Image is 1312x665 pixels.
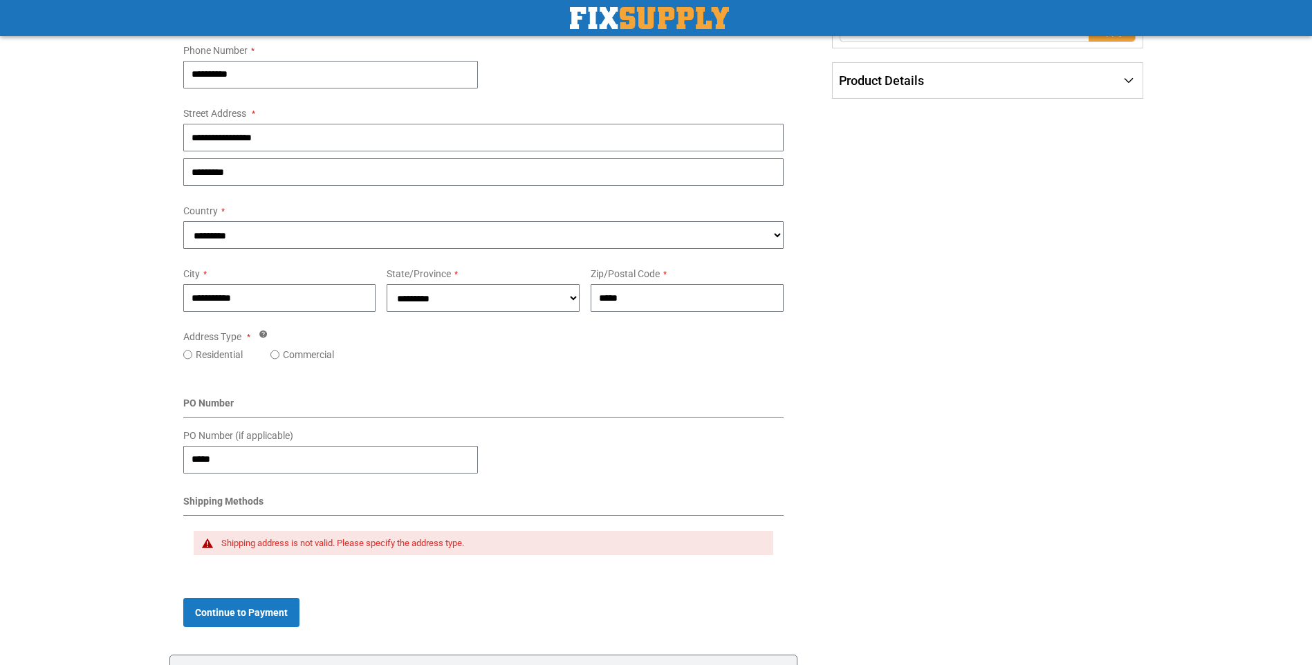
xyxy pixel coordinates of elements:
[839,73,924,88] span: Product Details
[283,348,334,362] label: Commercial
[183,45,248,56] span: Phone Number
[183,268,200,279] span: City
[195,607,288,618] span: Continue to Payment
[183,331,241,342] span: Address Type
[570,7,729,29] img: Fix Industrial Supply
[387,268,451,279] span: State/Province
[183,598,299,627] button: Continue to Payment
[183,205,218,216] span: Country
[183,430,293,441] span: PO Number (if applicable)
[221,538,760,549] div: Shipping address is not valid. Please specify the address type.
[183,396,784,418] div: PO Number
[591,268,660,279] span: Zip/Postal Code
[183,108,246,119] span: Street Address
[570,7,729,29] a: store logo
[183,494,784,516] div: Shipping Methods
[196,348,243,362] label: Residential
